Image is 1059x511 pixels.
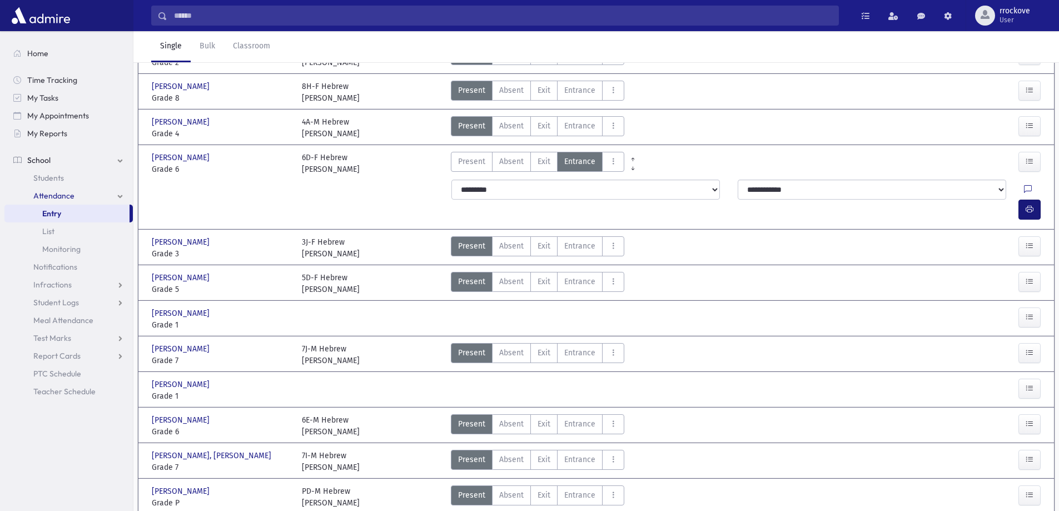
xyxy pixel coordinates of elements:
[538,276,550,287] span: Exit
[152,81,212,92] span: [PERSON_NAME]
[27,75,77,85] span: Time Tracking
[152,497,291,509] span: Grade P
[458,454,485,465] span: Present
[538,120,550,132] span: Exit
[451,272,624,295] div: AttTypes
[4,311,133,329] a: Meal Attendance
[152,307,212,319] span: [PERSON_NAME]
[27,155,51,165] span: School
[152,450,274,462] span: [PERSON_NAME], [PERSON_NAME]
[302,414,360,438] div: 6E-M Hebrew [PERSON_NAME]
[302,116,360,140] div: 4A-M Hebrew [PERSON_NAME]
[4,205,130,222] a: Entry
[1000,7,1030,16] span: rrockove
[302,485,360,509] div: PD-M Hebrew [PERSON_NAME]
[27,111,89,121] span: My Appointments
[4,276,133,294] a: Infractions
[451,450,624,473] div: AttTypes
[499,454,524,465] span: Absent
[499,276,524,287] span: Absent
[4,187,133,205] a: Attendance
[224,31,279,62] a: Classroom
[451,236,624,260] div: AttTypes
[151,31,191,62] a: Single
[33,280,72,290] span: Infractions
[564,120,595,132] span: Entrance
[451,116,624,140] div: AttTypes
[458,489,485,501] span: Present
[564,347,595,359] span: Entrance
[152,284,291,295] span: Grade 5
[152,152,212,163] span: [PERSON_NAME]
[458,85,485,96] span: Present
[33,386,96,396] span: Teacher Schedule
[458,120,485,132] span: Present
[499,489,524,501] span: Absent
[4,383,133,400] a: Teacher Schedule
[451,414,624,438] div: AttTypes
[9,4,73,27] img: AdmirePro
[538,85,550,96] span: Exit
[1000,16,1030,24] span: User
[27,48,48,58] span: Home
[152,248,291,260] span: Grade 3
[4,169,133,187] a: Students
[4,89,133,107] a: My Tasks
[564,454,595,465] span: Entrance
[42,209,61,219] span: Entry
[33,333,71,343] span: Test Marks
[4,71,133,89] a: Time Tracking
[33,191,74,201] span: Attendance
[302,272,360,295] div: 5D-F Hebrew [PERSON_NAME]
[152,272,212,284] span: [PERSON_NAME]
[458,156,485,167] span: Present
[538,454,550,465] span: Exit
[451,152,624,175] div: AttTypes
[499,240,524,252] span: Absent
[152,462,291,473] span: Grade 7
[4,240,133,258] a: Monitoring
[167,6,838,26] input: Search
[152,128,291,140] span: Grade 4
[302,152,360,175] div: 6D-F Hebrew [PERSON_NAME]
[451,81,624,104] div: AttTypes
[302,236,360,260] div: 3J-F Hebrew [PERSON_NAME]
[33,297,79,307] span: Student Logs
[564,276,595,287] span: Entrance
[27,128,67,138] span: My Reports
[152,92,291,104] span: Grade 8
[499,120,524,132] span: Absent
[564,418,595,430] span: Entrance
[4,151,133,169] a: School
[499,85,524,96] span: Absent
[458,418,485,430] span: Present
[152,355,291,366] span: Grade 7
[152,485,212,497] span: [PERSON_NAME]
[302,343,360,366] div: 7J-M Hebrew [PERSON_NAME]
[27,93,58,103] span: My Tasks
[4,365,133,383] a: PTC Schedule
[538,347,550,359] span: Exit
[152,379,212,390] span: [PERSON_NAME]
[564,85,595,96] span: Entrance
[458,240,485,252] span: Present
[4,329,133,347] a: Test Marks
[33,351,81,361] span: Report Cards
[33,315,93,325] span: Meal Attendance
[4,294,133,311] a: Student Logs
[4,107,133,125] a: My Appointments
[4,222,133,240] a: List
[302,450,360,473] div: 7I-M Hebrew [PERSON_NAME]
[152,163,291,175] span: Grade 6
[152,390,291,402] span: Grade 1
[564,156,595,167] span: Entrance
[42,244,81,254] span: Monitoring
[458,347,485,359] span: Present
[152,414,212,426] span: [PERSON_NAME]
[451,485,624,509] div: AttTypes
[302,81,360,104] div: 8H-F Hebrew [PERSON_NAME]
[538,489,550,501] span: Exit
[33,369,81,379] span: PTC Schedule
[4,125,133,142] a: My Reports
[538,418,550,430] span: Exit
